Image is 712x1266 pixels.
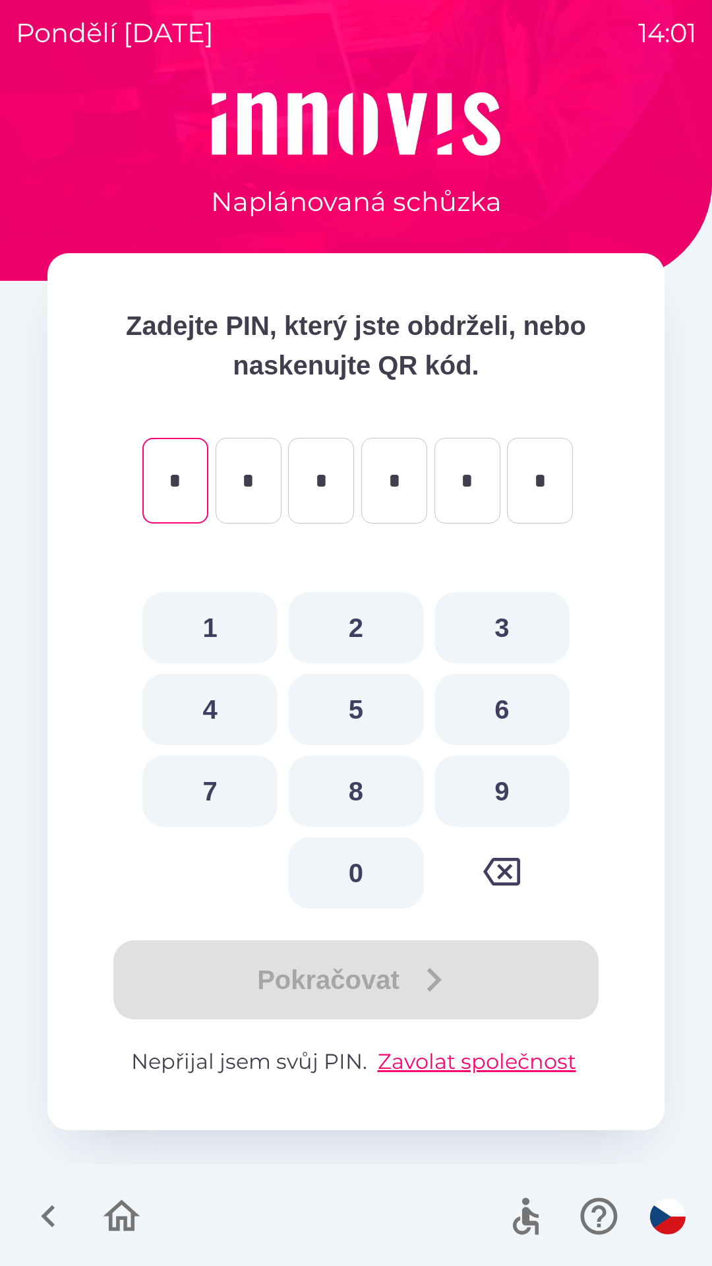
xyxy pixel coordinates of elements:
p: pondělí [DATE] [16,13,214,53]
button: 9 [434,756,570,827]
button: 2 [288,592,423,663]
p: Zadejte PIN, který jste obdrželi, nebo naskenujte QR kód. [100,306,612,385]
button: 3 [434,592,570,663]
button: 5 [288,674,423,745]
button: Zavolat společnost [372,1046,581,1077]
button: 7 [142,756,278,827]
p: 14:01 [638,13,696,53]
button: 8 [288,756,423,827]
img: cs flag [650,1199,686,1234]
button: 0 [288,837,423,909]
p: Naplánovaná schůzka [211,182,502,222]
p: Nepřijal jsem svůj PIN. [100,1046,612,1077]
img: Logo [47,92,665,156]
button: 4 [142,674,278,745]
button: 6 [434,674,570,745]
button: 1 [142,592,278,663]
